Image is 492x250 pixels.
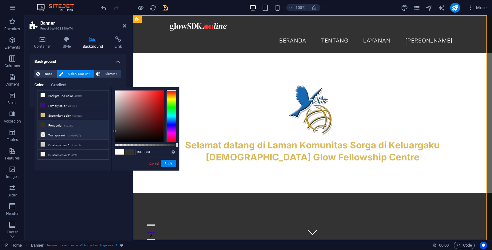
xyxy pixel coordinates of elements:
[161,4,169,11] button: save
[102,70,119,78] span: Element
[72,114,81,118] small: #dac182
[161,160,176,167] button: Apply
[64,124,73,128] small: #333333
[5,156,20,161] p: Features
[401,4,408,11] button: design
[31,242,123,249] nav: breadcrumb
[38,120,109,130] li: Font color
[438,4,445,11] button: text_generator
[149,161,159,166] a: Cancel
[401,4,408,11] i: Design (Ctrl+Alt+Y)
[433,242,449,249] h6: Session time
[426,4,433,11] button: navigator
[38,150,109,159] li: Custom color 2
[110,36,126,49] h4: Link
[137,4,144,11] button: Click here to leave preview mode and continue editing
[438,4,445,11] i: AI Writer
[7,100,18,105] p: Boxes
[439,242,449,249] span: 00 00
[38,100,109,110] li: Primary color
[74,94,82,99] small: #ffffff
[6,211,18,216] p: Header
[34,81,44,90] span: Color
[42,70,55,78] span: None
[115,149,124,155] span: #ffffff
[311,5,317,10] i: On resize automatically adjust zoom level to fit chosen device.
[78,36,110,49] h4: Background
[149,4,157,11] i: Reload page
[457,242,472,249] span: Code
[124,149,133,155] span: #333333
[14,209,22,211] button: 1
[38,91,109,100] li: Background color
[149,4,157,11] button: reload
[71,153,80,158] small: #f0f2f1
[426,4,433,11] i: Navigator
[413,4,420,11] i: Pages (Ctrl+Alt+S)
[450,3,460,13] button: publish
[451,4,458,11] i: Publish
[94,70,121,78] button: Element
[30,54,126,65] h4: Background
[40,26,114,31] h3: Preset #ed-998248674
[120,244,123,247] i: This element is a customizable preset
[296,4,305,11] h6: 100%
[38,110,109,120] li: Secondary color
[7,137,18,142] p: Tables
[5,45,20,50] p: Elements
[8,193,17,198] p: Slider
[286,4,308,11] button: 100%
[467,5,487,11] span: More
[38,130,109,140] li: Transparent
[34,70,57,78] button: None
[38,140,109,150] li: Custom color 1
[5,242,22,249] a: Click to cancel selection. Double-click to open Pages
[6,82,19,87] p: Content
[100,4,107,11] button: undo
[57,70,94,78] button: Color / Gradient
[40,20,126,26] h2: Banner
[413,4,421,11] button: pages
[30,36,58,49] h4: Container
[14,224,22,225] button: 3
[6,174,19,179] p: Images
[31,242,44,249] span: Click to select. Double-click to edit
[14,216,22,218] button: 2
[71,143,81,148] small: #cacccb
[58,36,78,49] h4: Style
[162,4,169,11] i: Save (Ctrl+S)
[5,63,20,68] p: Columns
[46,242,117,249] span: . banner .preset-banner-v3-home-hero-logo-nav-h1
[7,230,18,235] p: Footer
[65,70,92,78] span: Color / Gradient
[443,243,444,248] span: :
[480,242,487,249] button: Usercentrics
[454,242,475,249] button: Code
[4,26,20,31] p: Favorites
[465,3,489,13] button: More
[4,119,21,124] p: Accordion
[35,4,81,11] img: Editor Logo
[67,134,81,138] small: rgba(0,0,0,.0)
[68,104,77,108] small: #3f0b8d
[51,81,66,90] span: Gradient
